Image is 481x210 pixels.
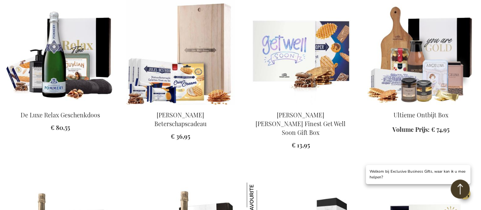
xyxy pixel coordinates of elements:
[431,125,449,133] span: € 74,95
[247,101,355,109] a: Jules Destrooper Jules' Finest Get Well Soon Gift Box
[6,101,114,109] a: The Luxury Relax Gift Box
[392,125,449,134] a: Volume Prijs: € 74,95
[51,123,70,131] span: € 80,55
[394,111,448,119] a: Ultieme Ontbijt Box
[392,125,430,133] span: Volume Prijs:
[367,101,475,109] a: Ulitmate Breakfast Box
[292,141,310,149] span: € 13,95
[126,101,234,109] a: Jules Destrooper Get Well Comforts
[21,111,100,119] a: De Luxe Relax Geschenkdoos
[256,111,346,136] a: [PERSON_NAME] [PERSON_NAME] Finest Get Well Soon Gift Box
